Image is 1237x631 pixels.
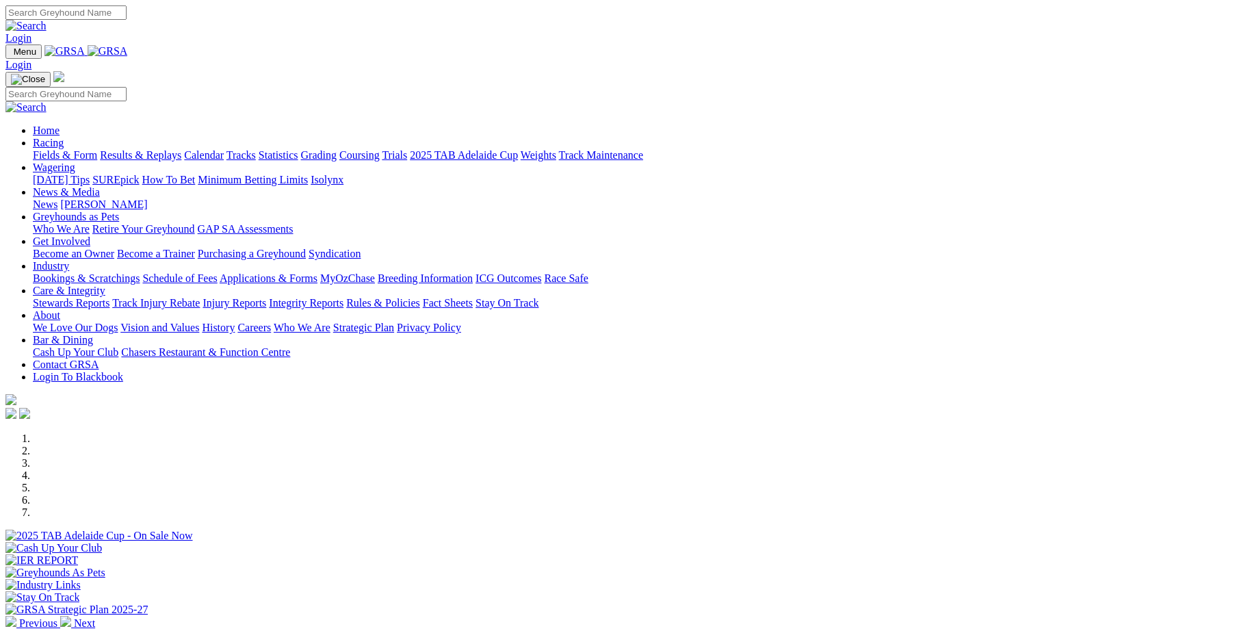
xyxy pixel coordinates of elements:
div: Wagering [33,174,1232,186]
span: Previous [19,617,57,629]
div: Racing [33,149,1232,162]
a: Results & Replays [100,149,181,161]
a: Fields & Form [33,149,97,161]
img: 2025 TAB Adelaide Cup - On Sale Now [5,530,193,542]
a: Who We Are [274,322,330,333]
a: Get Involved [33,235,90,247]
a: Login [5,59,31,70]
a: Calendar [184,149,224,161]
img: Cash Up Your Club [5,542,102,554]
a: Track Maintenance [559,149,643,161]
a: Injury Reports [203,297,266,309]
div: Care & Integrity [33,297,1232,309]
img: chevron-right-pager-white.svg [60,616,71,627]
a: Login To Blackbook [33,371,123,383]
a: GAP SA Assessments [198,223,294,235]
span: Next [74,617,95,629]
div: News & Media [33,198,1232,211]
img: logo-grsa-white.png [5,394,16,405]
a: Stay On Track [476,297,538,309]
div: About [33,322,1232,334]
a: Purchasing a Greyhound [198,248,306,259]
a: Integrity Reports [269,297,343,309]
a: MyOzChase [320,272,375,284]
a: Careers [237,322,271,333]
a: Login [5,32,31,44]
img: logo-grsa-white.png [53,71,64,82]
a: Syndication [309,248,361,259]
img: twitter.svg [19,408,30,419]
img: Industry Links [5,579,81,591]
a: Coursing [339,149,380,161]
a: Bar & Dining [33,334,93,346]
img: Greyhounds As Pets [5,567,105,579]
a: Greyhounds as Pets [33,211,119,222]
button: Toggle navigation [5,72,51,87]
a: Strategic Plan [333,322,394,333]
a: Retire Your Greyhound [92,223,195,235]
a: Bookings & Scratchings [33,272,140,284]
a: Industry [33,260,69,272]
a: We Love Our Dogs [33,322,118,333]
a: Stewards Reports [33,297,109,309]
a: Tracks [226,149,256,161]
img: Close [11,74,45,85]
a: Fact Sheets [423,297,473,309]
button: Toggle navigation [5,44,42,59]
a: [PERSON_NAME] [60,198,147,210]
a: Who We Are [33,223,90,235]
a: Statistics [259,149,298,161]
a: SUREpick [92,174,139,185]
a: Race Safe [544,272,588,284]
a: Isolynx [311,174,343,185]
a: Become a Trainer [117,248,195,259]
img: Stay On Track [5,591,79,604]
a: Racing [33,137,64,149]
a: Minimum Betting Limits [198,174,308,185]
a: Chasers Restaurant & Function Centre [121,346,290,358]
a: About [33,309,60,321]
a: How To Bet [142,174,196,185]
a: [DATE] Tips [33,174,90,185]
a: Trials [382,149,407,161]
img: GRSA [44,45,85,57]
input: Search [5,87,127,101]
a: News [33,198,57,210]
img: GRSA [88,45,128,57]
img: chevron-left-pager-white.svg [5,616,16,627]
a: Previous [5,617,60,629]
img: GRSA Strategic Plan 2025-27 [5,604,148,616]
a: Care & Integrity [33,285,105,296]
a: Vision and Values [120,322,199,333]
img: IER REPORT [5,554,78,567]
a: History [202,322,235,333]
a: Breeding Information [378,272,473,284]
img: Search [5,101,47,114]
a: Next [60,617,95,629]
a: Contact GRSA [33,359,99,370]
div: Get Involved [33,248,1232,260]
input: Search [5,5,127,20]
span: Menu [14,47,36,57]
a: News & Media [33,186,100,198]
img: Search [5,20,47,32]
a: Grading [301,149,337,161]
img: facebook.svg [5,408,16,419]
a: Schedule of Fees [142,272,217,284]
div: Greyhounds as Pets [33,223,1232,235]
a: Wagering [33,162,75,173]
a: Become an Owner [33,248,114,259]
a: ICG Outcomes [476,272,541,284]
a: Weights [521,149,556,161]
a: 2025 TAB Adelaide Cup [410,149,518,161]
div: Industry [33,272,1232,285]
div: Bar & Dining [33,346,1232,359]
a: Cash Up Your Club [33,346,118,358]
a: Applications & Forms [220,272,317,284]
a: Rules & Policies [346,297,420,309]
a: Privacy Policy [397,322,461,333]
a: Home [33,125,60,136]
a: Track Injury Rebate [112,297,200,309]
